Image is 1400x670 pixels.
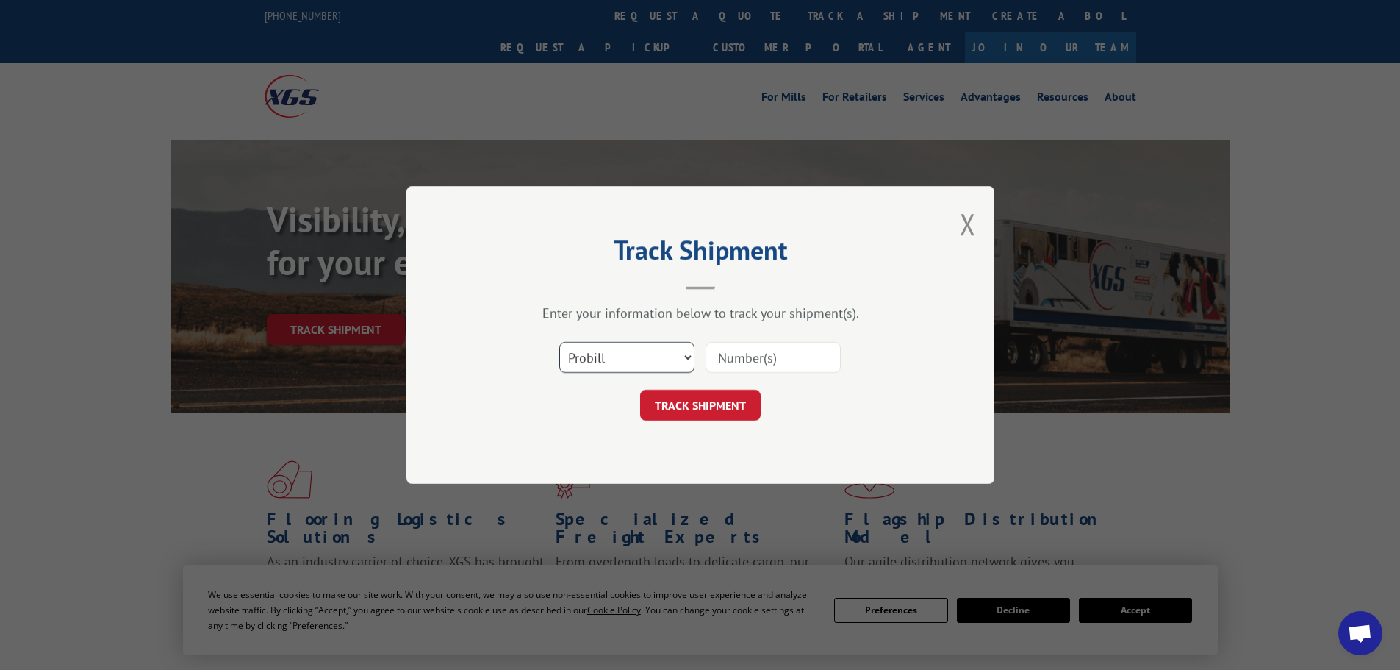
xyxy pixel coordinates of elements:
[480,240,921,268] h2: Track Shipment
[960,204,976,243] button: Close modal
[640,390,761,421] button: TRACK SHIPMENT
[1338,611,1382,655] div: Open chat
[480,304,921,321] div: Enter your information below to track your shipment(s).
[706,342,841,373] input: Number(s)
